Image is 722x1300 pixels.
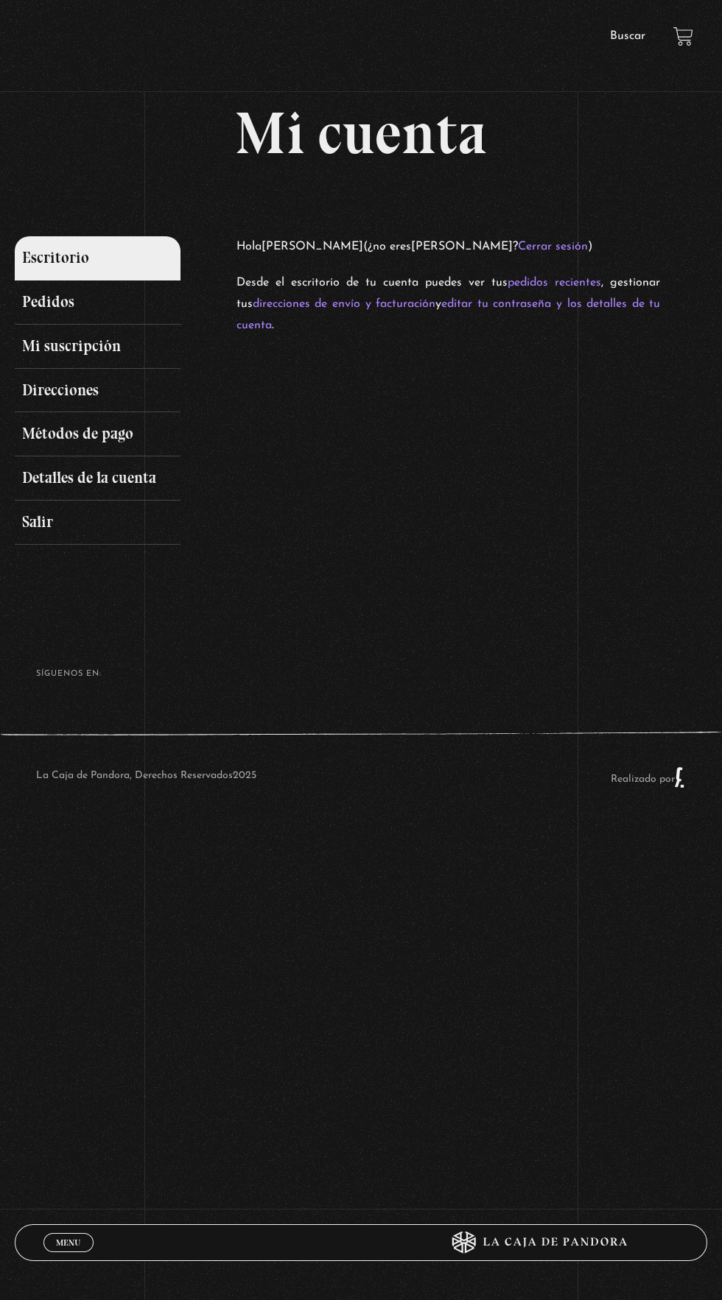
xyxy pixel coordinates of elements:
a: Escritorio [15,236,181,280]
a: pedidos recientes [508,277,601,289]
p: Desde el escritorio de tu cuenta puedes ver tus , gestionar tus y . [236,272,661,336]
h4: SÍguenos en: [36,670,686,678]
a: Direcciones [15,369,181,413]
h1: Mi cuenta [15,104,708,163]
a: Realizado por [611,774,686,785]
p: La Caja de Pandora, Derechos Reservados 2025 [36,766,256,788]
p: Hola (¿no eres ? ) [236,236,661,258]
a: Cerrar sesión [518,241,588,252]
nav: Páginas de cuenta [15,236,222,545]
a: editar tu contraseña y los detalles de tu cuenta [236,298,661,331]
strong: [PERSON_NAME] [411,241,513,252]
a: Buscar [610,30,645,42]
a: Métodos de pago [15,412,181,456]
a: Mi suscripción [15,325,181,369]
a: View your shopping cart [673,27,693,46]
a: Pedidos [15,280,181,325]
strong: [PERSON_NAME] [262,241,363,252]
a: Salir [15,501,181,545]
a: Detalles de la cuenta [15,456,181,501]
a: direcciones de envío y facturación [253,298,435,310]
